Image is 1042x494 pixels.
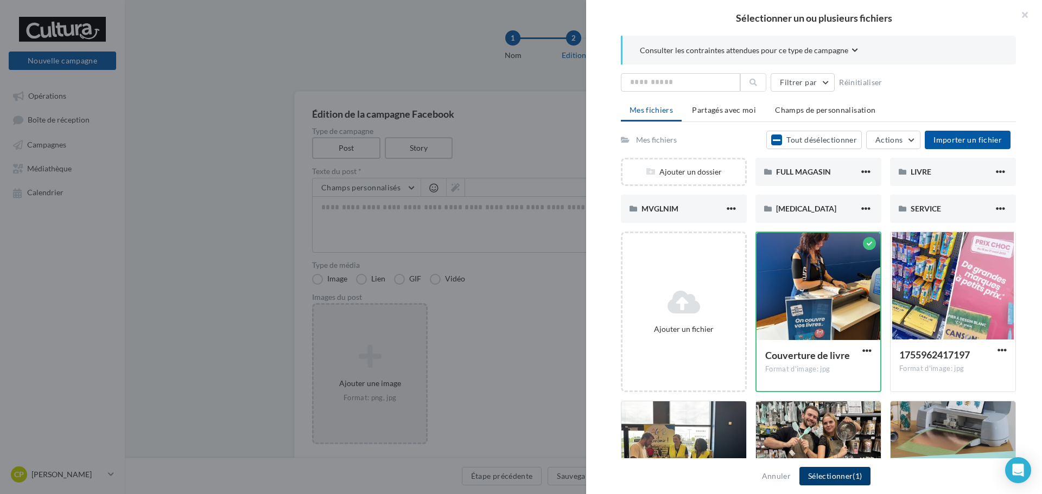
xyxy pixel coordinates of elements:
[641,204,678,213] span: MVGLNIM
[799,467,871,485] button: Sélectionner(1)
[622,166,745,177] div: Ajouter un dossier
[640,45,848,56] span: Consulter les contraintes attendues pour ce type de campagne
[875,135,903,144] span: Actions
[866,131,920,149] button: Actions
[911,167,931,176] span: LIVRE
[853,471,862,480] span: (1)
[771,73,835,92] button: Filtrer par
[603,13,1025,23] h2: Sélectionner un ou plusieurs fichiers
[692,105,756,114] span: Partagés avec moi
[766,131,862,149] button: Tout désélectionner
[775,105,875,114] span: Champs de personnalisation
[758,470,795,483] button: Annuler
[933,135,1002,144] span: Importer un fichier
[627,324,741,335] div: Ajouter un fichier
[776,204,836,213] span: [MEDICAL_DATA]
[835,76,887,89] button: Réinitialiser
[911,204,941,213] span: SERVICE
[630,105,673,114] span: Mes fichiers
[765,349,850,361] span: Couverture de livre
[925,131,1011,149] button: Importer un fichier
[640,44,858,58] button: Consulter les contraintes attendues pour ce type de campagne
[765,364,872,374] div: Format d'image: jpg
[636,134,677,145] div: Mes fichiers
[776,167,831,176] span: FULL MAGASIN
[1005,457,1031,483] div: Open Intercom Messenger
[899,349,970,361] span: 1755962417197
[899,364,1007,374] div: Format d'image: jpg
